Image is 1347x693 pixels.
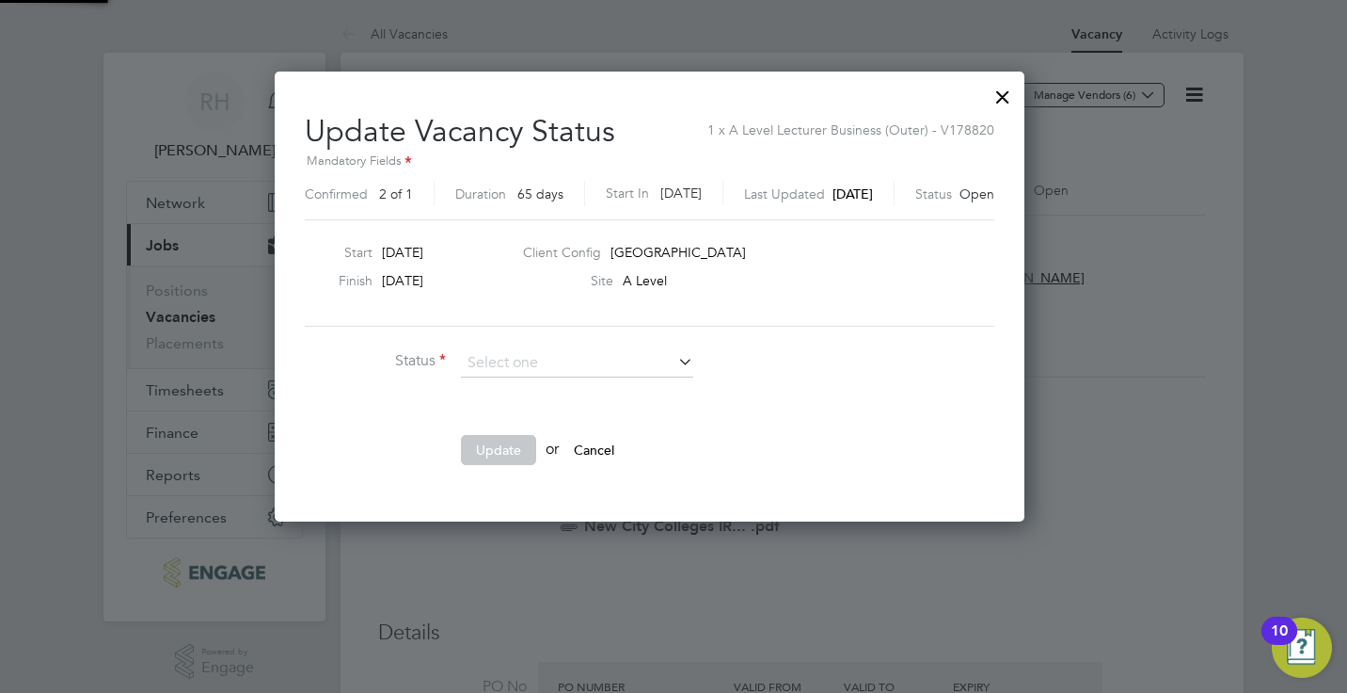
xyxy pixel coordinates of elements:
span: [GEOGRAPHIC_DATA] [610,244,746,261]
span: A Level [623,272,667,289]
label: Finish [297,272,372,289]
li: or [305,435,869,484]
label: Client Config [523,244,601,261]
label: Start [297,244,372,261]
h2: Update Vacancy Status [305,98,994,212]
button: Cancel [559,435,629,465]
label: Last Updated [744,185,825,202]
label: Status [915,185,952,202]
span: [DATE] [832,185,873,202]
span: 2 of 1 [379,185,413,202]
span: [DATE] [382,244,423,261]
input: Select one [461,349,693,378]
span: Open [959,185,994,202]
span: 65 days [517,185,563,202]
span: [DATE] [382,272,423,289]
label: Site [523,272,613,289]
button: Open Resource Center, 10 new notifications [1272,618,1332,678]
label: Duration [455,185,506,202]
label: Confirmed [305,185,368,202]
label: Status [305,351,446,371]
button: Update [461,435,536,465]
label: Start In [606,182,649,205]
span: 1 x A Level Lecturer Business (Outer) - V178820 [707,112,994,138]
div: 10 [1271,631,1288,655]
div: Mandatory Fields [305,152,994,172]
span: [DATE] [660,185,702,201]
